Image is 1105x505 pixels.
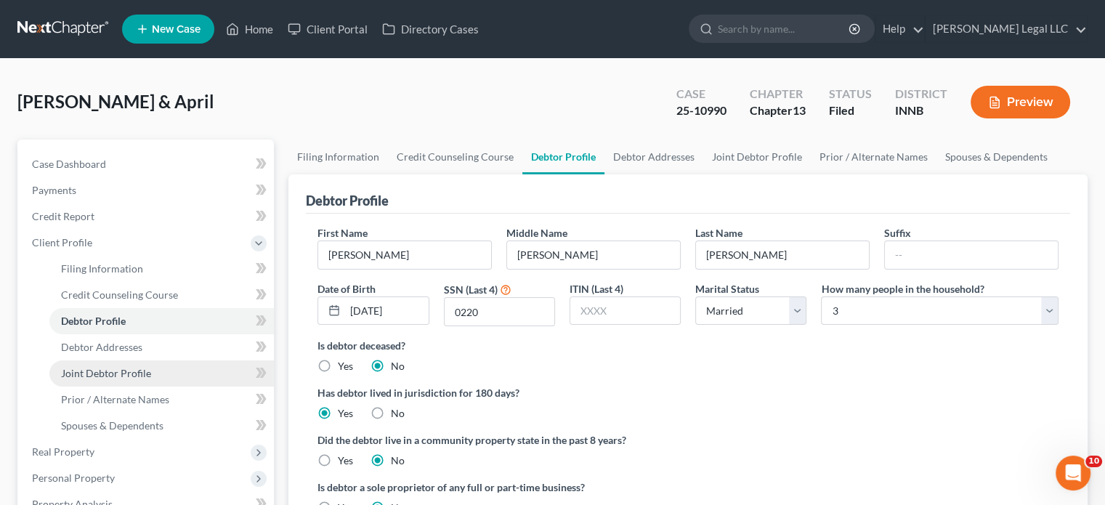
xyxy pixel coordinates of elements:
label: Suffix [884,225,911,241]
label: No [391,453,405,468]
input: -- [885,241,1058,269]
span: Debtor Profile [61,315,126,327]
label: Has debtor lived in jurisdiction for 180 days? [317,385,1059,400]
a: Payments [20,177,274,203]
span: Debtor Addresses [61,341,142,353]
a: Debtor Addresses [49,334,274,360]
a: Help [875,16,924,42]
span: 10 [1085,456,1102,467]
a: Case Dashboard [20,151,274,177]
a: Credit Report [20,203,274,230]
div: 25-10990 [676,102,726,119]
a: Client Portal [280,16,375,42]
span: Case Dashboard [32,158,106,170]
a: Debtor Profile [522,140,604,174]
a: Credit Counseling Course [388,140,522,174]
a: [PERSON_NAME] Legal LLC [926,16,1087,42]
span: [PERSON_NAME] & April [17,91,214,112]
label: No [391,406,405,421]
label: Yes [338,359,353,373]
label: SSN (Last 4) [444,282,498,297]
span: Personal Property [32,472,115,484]
span: Joint Debtor Profile [61,367,151,379]
span: Real Property [32,445,94,458]
label: Is debtor a sole proprietor of any full or part-time business? [317,480,681,495]
a: Prior / Alternate Names [811,140,936,174]
a: Home [219,16,280,42]
input: XXXX [445,298,554,326]
span: Credit Counseling Course [61,288,178,301]
div: Chapter [750,86,806,102]
div: INNB [895,102,947,119]
div: Status [829,86,872,102]
span: Filing Information [61,262,143,275]
label: Yes [338,453,353,468]
label: Did the debtor live in a community property state in the past 8 years? [317,432,1059,448]
span: Spouses & Dependents [61,419,163,432]
a: Directory Cases [375,16,486,42]
button: Preview [971,86,1070,118]
label: No [391,359,405,373]
input: MM/DD/YYYY [345,297,428,325]
div: Chapter [750,102,806,119]
span: 13 [793,103,806,117]
a: Debtor Profile [49,308,274,334]
div: Filed [829,102,872,119]
a: Debtor Addresses [604,140,703,174]
a: Joint Debtor Profile [703,140,811,174]
a: Prior / Alternate Names [49,387,274,413]
span: Client Profile [32,236,92,249]
label: How many people in the household? [821,281,984,296]
input: -- [696,241,869,269]
div: Debtor Profile [306,192,389,209]
iframe: Intercom live chat [1056,456,1090,490]
span: Prior / Alternate Names [61,393,169,405]
div: District [895,86,947,102]
a: Spouses & Dependents [49,413,274,439]
input: M.I [507,241,680,269]
a: Filing Information [49,256,274,282]
a: Filing Information [288,140,388,174]
label: Date of Birth [317,281,376,296]
label: Marital Status [695,281,759,296]
a: Joint Debtor Profile [49,360,274,387]
label: ITIN (Last 4) [570,281,623,296]
label: Last Name [695,225,742,241]
label: Yes [338,406,353,421]
label: First Name [317,225,368,241]
label: Is debtor deceased? [317,338,1059,353]
label: Middle Name [506,225,567,241]
input: XXXX [570,297,680,325]
span: Payments [32,184,76,196]
a: Spouses & Dependents [936,140,1056,174]
a: Credit Counseling Course [49,282,274,308]
div: Case [676,86,726,102]
input: -- [318,241,491,269]
input: Search by name... [718,15,851,42]
span: Credit Report [32,210,94,222]
span: New Case [152,24,201,35]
